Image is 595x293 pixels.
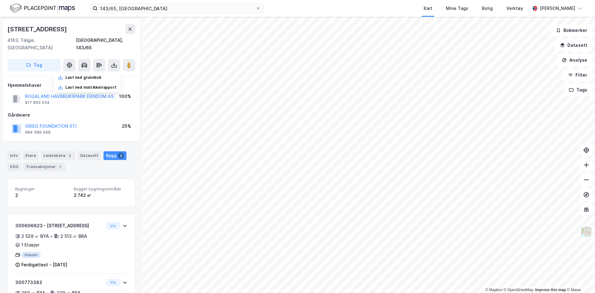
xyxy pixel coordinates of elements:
[25,100,50,105] div: 917 850 534
[7,24,68,34] div: [STREET_ADDRESS]
[8,82,135,89] div: Hjemmelshaver
[21,241,39,249] div: 1 Etasjer
[106,279,120,286] button: Vis
[446,5,468,12] div: Mine Tags
[15,279,104,286] div: 300773382
[540,5,575,12] div: [PERSON_NAME]
[74,186,127,192] span: Bygget bygningsområde
[60,233,87,240] div: 2 513 ㎡ BRA
[551,24,593,37] button: Bokmerker
[563,69,593,81] button: Filter
[564,84,593,96] button: Tags
[7,59,61,71] button: Tag
[65,85,117,90] div: Last ned matrikkelrapport
[506,5,523,12] div: Verktøy
[7,151,20,160] div: Info
[74,192,127,199] div: 2 742 ㎡
[10,3,75,14] img: logo.f888ab2527a4732fd821a326f86c7f29.svg
[23,151,38,160] div: Eiere
[50,234,53,239] div: •
[482,5,493,12] div: Bolig
[119,93,131,100] div: 100%
[67,153,73,159] div: 2
[106,222,120,229] button: Vis
[424,5,432,12] div: Kart
[7,162,21,171] div: ESG
[23,162,66,171] div: Transaksjoner
[118,153,124,159] div: 2
[41,151,75,160] div: Leietakere
[25,130,51,135] div: 984 589 468
[65,75,101,80] div: Last ned grunnbok
[21,233,49,240] div: 2 529 ㎡ BYA
[15,222,104,229] div: 300606623 - [STREET_ADDRESS]
[15,192,69,199] div: 2
[98,4,256,13] input: Søk på adresse, matrikkel, gårdeiere, leietakere eller personer
[57,164,63,170] div: 7
[485,288,502,292] a: Mapbox
[7,37,76,51] div: 4163, Talgje, [GEOGRAPHIC_DATA]
[564,263,595,293] iframe: Chat Widget
[580,226,592,238] img: Z
[76,37,135,51] div: [GEOGRAPHIC_DATA], 143/65
[564,263,595,293] div: Kontrollprogram for chat
[8,111,135,119] div: Gårdeiere
[557,54,593,66] button: Analyse
[104,151,126,160] div: Bygg
[555,39,593,51] button: Datasett
[78,151,101,160] div: Datasett
[504,288,534,292] a: OpenStreetMap
[535,288,566,292] a: Improve this map
[21,261,67,269] div: Ferdigattest - [DATE]
[122,122,131,130] div: 25%
[15,186,69,192] span: Bygninger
